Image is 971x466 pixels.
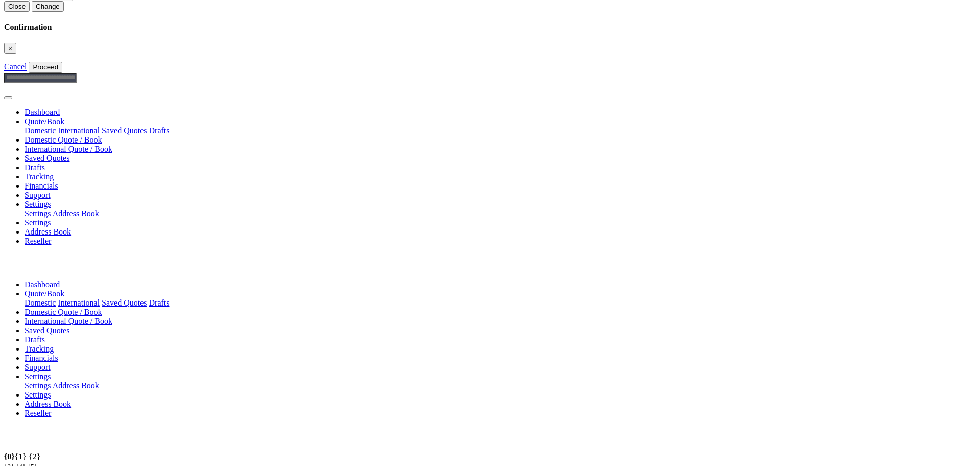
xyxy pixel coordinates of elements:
a: Domestic Quote / Book [25,308,102,316]
a: Drafts [149,298,170,307]
a: Settings [25,200,51,208]
button: Close [4,43,16,54]
a: Quote/Book [25,289,64,298]
a: Drafts [149,126,170,135]
a: Drafts [25,335,45,344]
a: Settings [25,372,51,381]
a: Dashboard [25,108,60,116]
a: Saved Quotes [102,126,147,135]
a: Saved Quotes [25,326,69,335]
div: Quote/Book [25,209,967,218]
a: Settings [25,390,51,399]
a: Tracking [25,344,54,353]
div: Quote/Book [25,298,967,308]
a: International Quote / Book [25,317,112,325]
a: Cancel [4,62,27,71]
a: Address Book [53,381,99,390]
a: International [58,126,100,135]
a: Domestic [25,298,56,307]
a: Reseller [25,409,51,417]
a: Financials [25,181,58,190]
button: Toggle navigation [4,96,12,99]
a: International [58,298,100,307]
button: Change [32,1,64,12]
a: Settings [25,381,51,390]
a: Drafts [25,163,45,172]
h4: Confirmation [4,22,967,32]
a: Reseller [25,237,51,245]
a: Saved Quotes [25,154,69,162]
a: Financials [25,354,58,362]
a: Support [25,363,51,371]
a: Dashboard [25,280,60,289]
a: Saved Quotes [102,298,147,307]
a: Settings [25,218,51,227]
a: Domestic Quote / Book [25,135,102,144]
div: Quote/Book [25,126,967,135]
strong: {0} [4,452,15,461]
a: Tracking [25,172,54,181]
a: Support [25,191,51,199]
button: Proceed [29,62,62,73]
a: International Quote / Book [25,145,112,153]
button: Close [4,1,30,12]
a: Address Book [25,227,71,236]
a: Address Book [53,209,99,218]
a: Quote/Book [25,117,64,126]
div: Quote/Book [25,381,967,390]
a: Domestic [25,126,56,135]
a: Address Book [25,400,71,408]
a: Settings [25,209,51,218]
